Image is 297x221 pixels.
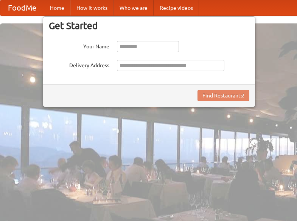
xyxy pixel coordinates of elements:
[70,0,114,15] a: How it works
[154,0,199,15] a: Recipe videos
[0,0,44,15] a: FoodMe
[197,90,249,101] button: Find Restaurants!
[114,0,154,15] a: Who we are
[49,41,109,50] label: Your Name
[49,20,249,31] h3: Get Started
[49,60,109,69] label: Delivery Address
[44,0,70,15] a: Home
